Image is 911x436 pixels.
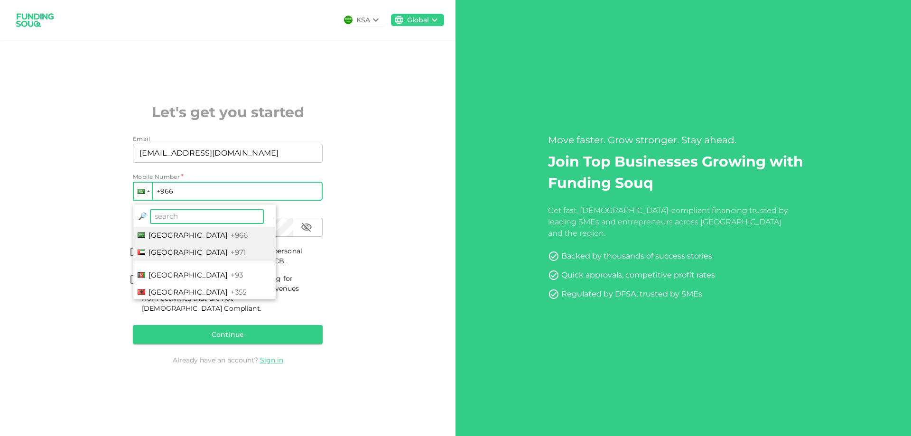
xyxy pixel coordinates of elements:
[149,288,228,297] span: [GEOGRAPHIC_DATA]
[561,269,715,281] div: Quick approvals, competitive profit rates
[138,212,147,221] span: Magnifying glass
[407,15,429,25] div: Global
[260,356,283,364] a: Sign in
[133,355,323,365] div: Already have an account?
[231,231,248,240] span: +966
[231,270,243,279] span: +93
[356,15,370,25] div: KSA
[149,248,228,257] span: [GEOGRAPHIC_DATA]
[133,218,293,237] input: password
[133,135,150,142] span: Email
[150,209,264,224] input: search
[128,274,142,287] span: shariahTandCAccepted
[133,102,323,123] h2: Let's get you started
[548,205,791,239] div: Get fast, [DEMOGRAPHIC_DATA]-compliant financing trusted by leading SMEs and entrepreneurs across...
[561,250,712,262] div: Backed by thousands of success stories
[561,288,702,300] div: Regulated by DFSA, trusted by SMEs
[133,182,323,201] input: 1 (702) 123-4567
[128,246,142,259] span: termsConditionsForInvestmentsAccepted
[548,151,818,194] h2: Join Top Businesses Growing with Funding Souq
[133,209,163,216] span: Password
[231,248,246,257] span: +971
[134,183,152,200] div: Saudi Arabia: + 966
[149,270,228,279] span: [GEOGRAPHIC_DATA]
[11,8,59,33] img: logo
[133,144,312,163] input: email
[133,325,323,344] button: Continue
[149,231,228,240] span: [GEOGRAPHIC_DATA]
[548,133,818,147] div: Move faster. Grow stronger. Stay ahead.
[344,16,353,24] img: flag-sa.b9a346574cdc8950dd34b50780441f57.svg
[231,288,246,297] span: +355
[133,172,180,182] span: Mobile Number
